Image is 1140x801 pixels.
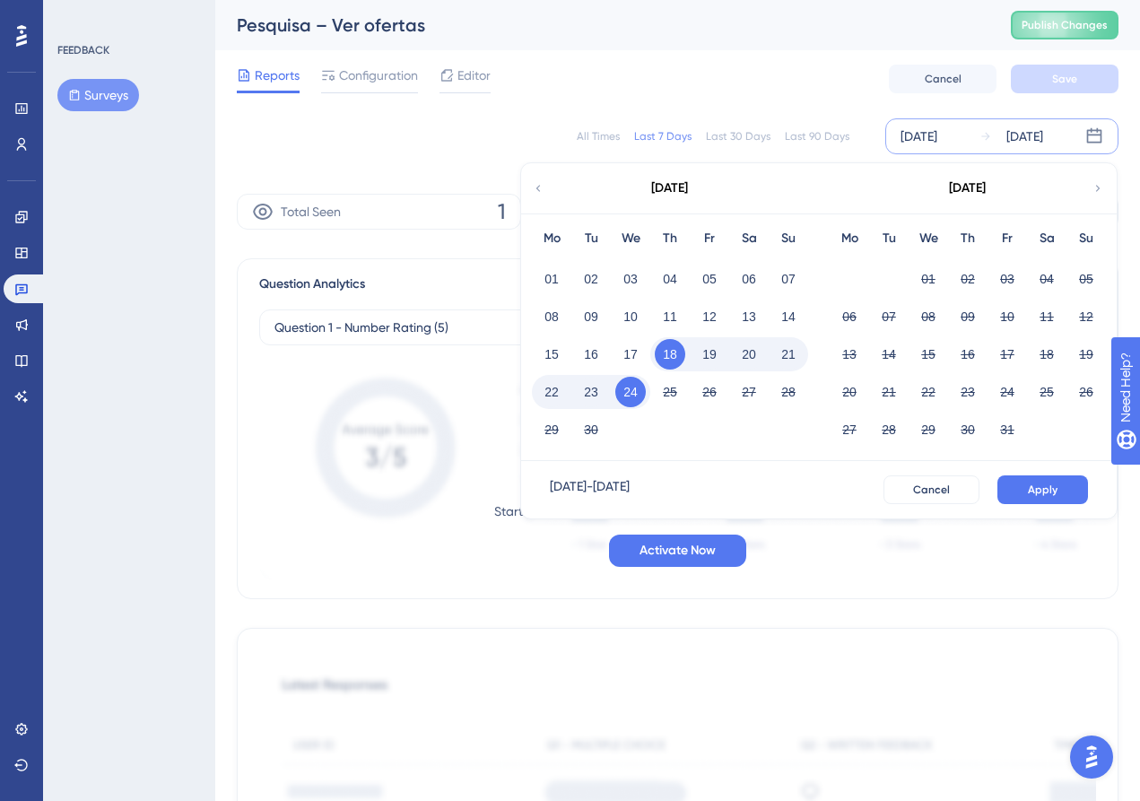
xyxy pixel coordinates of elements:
[651,178,688,199] div: [DATE]
[655,339,685,370] button: 18
[1031,339,1062,370] button: 18
[281,201,341,222] span: Total Seen
[536,301,567,332] button: 08
[532,228,571,249] div: Mo
[1065,730,1118,784] iframe: UserGuiding AI Assistant Launcher
[909,228,948,249] div: We
[953,264,983,294] button: 02
[634,129,692,144] div: Last 7 Days
[1031,377,1062,407] button: 25
[1011,65,1118,93] button: Save
[42,4,112,26] span: Need Help?
[536,414,567,445] button: 29
[609,535,746,567] button: Activate Now
[874,301,904,332] button: 07
[953,301,983,332] button: 09
[834,339,865,370] button: 13
[874,339,904,370] button: 14
[1071,264,1101,294] button: 05
[576,377,606,407] button: 23
[734,339,764,370] button: 20
[913,483,950,497] span: Cancel
[498,197,506,226] span: 1
[615,264,646,294] button: 03
[988,228,1027,249] div: Fr
[785,129,849,144] div: Last 90 Days
[576,301,606,332] button: 09
[953,339,983,370] button: 16
[734,264,764,294] button: 06
[694,377,725,407] button: 26
[690,228,729,249] div: Fr
[874,377,904,407] button: 21
[1071,339,1101,370] button: 19
[57,43,109,57] div: FEEDBACK
[729,228,769,249] div: Sa
[494,501,862,522] p: Start showing your survey to your users to unlock its full potential.
[834,414,865,445] button: 27
[576,264,606,294] button: 02
[576,414,606,445] button: 30
[889,65,996,93] button: Cancel
[1052,72,1077,86] span: Save
[694,264,725,294] button: 05
[830,228,869,249] div: Mo
[992,301,1023,332] button: 10
[655,301,685,332] button: 11
[274,317,448,338] span: Question 1 - Number Rating (5)
[992,264,1023,294] button: 03
[773,264,804,294] button: 07
[913,377,944,407] button: 22
[536,339,567,370] button: 15
[773,377,804,407] button: 28
[773,339,804,370] button: 21
[913,339,944,370] button: 15
[576,339,606,370] button: 16
[869,228,909,249] div: Tu
[571,228,611,249] div: Tu
[339,65,418,86] span: Configuration
[550,475,630,504] div: [DATE] - [DATE]
[874,414,904,445] button: 28
[694,301,725,332] button: 12
[655,377,685,407] button: 25
[1071,301,1101,332] button: 12
[536,264,567,294] button: 01
[237,13,966,38] div: Pesquisa – Ver ofertas
[615,377,646,407] button: 24
[1071,377,1101,407] button: 26
[992,414,1023,445] button: 31
[913,264,944,294] button: 01
[57,79,139,111] button: Surveys
[913,301,944,332] button: 08
[925,72,962,86] span: Cancel
[1028,483,1057,497] span: Apply
[883,475,979,504] button: Cancel
[992,377,1023,407] button: 24
[611,228,650,249] div: We
[1066,228,1106,249] div: Su
[1027,228,1066,249] div: Sa
[997,475,1088,504] button: Apply
[640,540,716,562] span: Activate Now
[1031,301,1062,332] button: 11
[834,377,865,407] button: 20
[255,65,300,86] span: Reports
[655,264,685,294] button: 04
[577,129,620,144] div: All Times
[992,339,1023,370] button: 17
[953,414,983,445] button: 30
[953,377,983,407] button: 23
[615,339,646,370] button: 17
[1006,126,1043,147] div: [DATE]
[615,301,646,332] button: 10
[694,339,725,370] button: 19
[734,301,764,332] button: 13
[536,377,567,407] button: 22
[734,377,764,407] button: 27
[913,414,944,445] button: 29
[769,228,808,249] div: Su
[834,301,865,332] button: 06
